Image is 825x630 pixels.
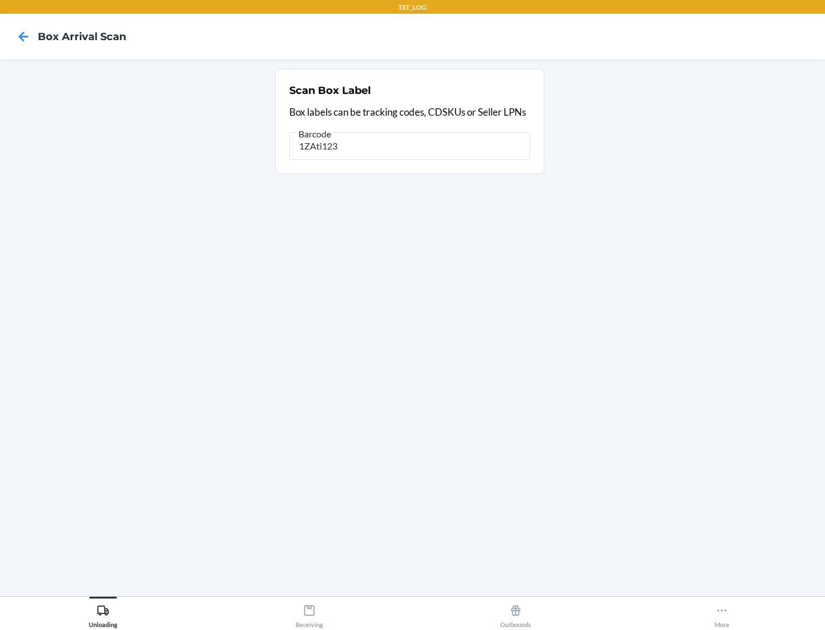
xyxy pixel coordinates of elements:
[289,105,530,120] p: Box labels can be tracking codes, CDSKUs or Seller LPNs
[289,83,371,98] h2: Scan Box Label
[89,600,117,628] div: Unloading
[412,597,619,628] button: Outbounds
[398,2,427,13] p: TST_LOG
[500,600,531,628] div: Outbounds
[714,600,729,628] div: More
[38,29,126,44] h4: Box Arrival Scan
[296,600,323,628] div: Receiving
[206,597,412,628] button: Receiving
[619,597,825,628] button: More
[289,132,530,160] input: Barcode
[297,128,333,140] span: Barcode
